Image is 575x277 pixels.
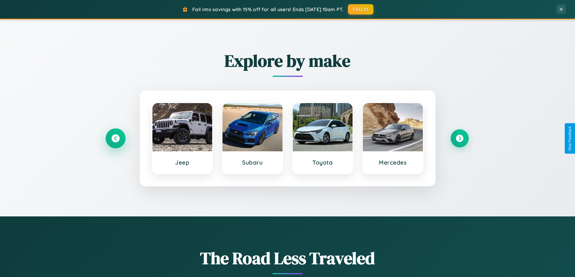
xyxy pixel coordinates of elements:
span: Fall into savings with 15% off for all users! Ends [DATE] 10am PT. [192,6,343,12]
h3: Mercedes [369,159,417,166]
h2: Explore by make [107,49,469,72]
h3: Toyota [299,159,347,166]
div: Give Feedback [568,126,572,151]
h3: Subaru [228,159,276,166]
button: FALL15 [348,4,373,14]
h3: Jeep [158,159,206,166]
h1: The Road Less Traveled [107,247,469,270]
